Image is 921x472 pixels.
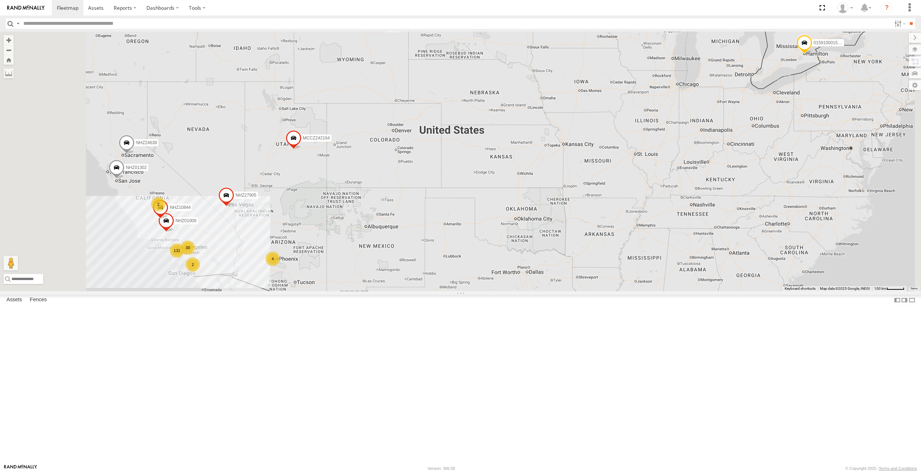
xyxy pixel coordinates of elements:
[26,295,50,305] label: Fences
[891,18,907,29] label: Search Filter Options
[176,218,196,223] span: NHZ01009
[303,136,330,141] span: MCCZ242164
[910,287,918,290] a: Terms (opens in new tab)
[428,466,455,471] div: Version: 306.00
[4,45,14,55] button: Zoom out
[901,295,908,305] label: Dock Summary Table to the Right
[136,141,157,146] span: NHZ24638
[151,197,165,211] div: 2
[908,295,916,305] label: Hide Summary Table
[186,257,200,272] div: 2
[7,5,45,10] img: rand-logo.svg
[126,165,147,170] span: NHZ01302
[181,240,195,255] div: 30
[894,295,901,305] label: Dock Summary Table to the Left
[15,18,21,29] label: Search Query
[879,466,917,471] a: Terms and Conditions
[266,252,280,266] div: 4
[874,287,886,290] span: 100 km
[4,35,14,45] button: Zoom in
[785,286,816,291] button: Keyboard shortcuts
[236,193,257,198] span: NHZ27905
[872,286,907,291] button: Map Scale: 100 km per 46 pixels
[845,466,917,471] div: © Copyright 2025 -
[170,205,191,210] span: NHZ10844
[835,3,856,13] div: Zulema McIntosch
[881,2,893,14] i: ?
[3,295,26,305] label: Assets
[814,40,850,45] span: 015910001545733
[4,256,18,270] button: Drag Pegman onto the map to open Street View
[4,465,37,472] a: Visit our Website
[170,243,184,258] div: 131
[4,55,14,65] button: Zoom Home
[909,80,921,90] label: Map Settings
[820,287,870,290] span: Map data ©2025 Google, INEGI
[4,68,14,78] label: Measure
